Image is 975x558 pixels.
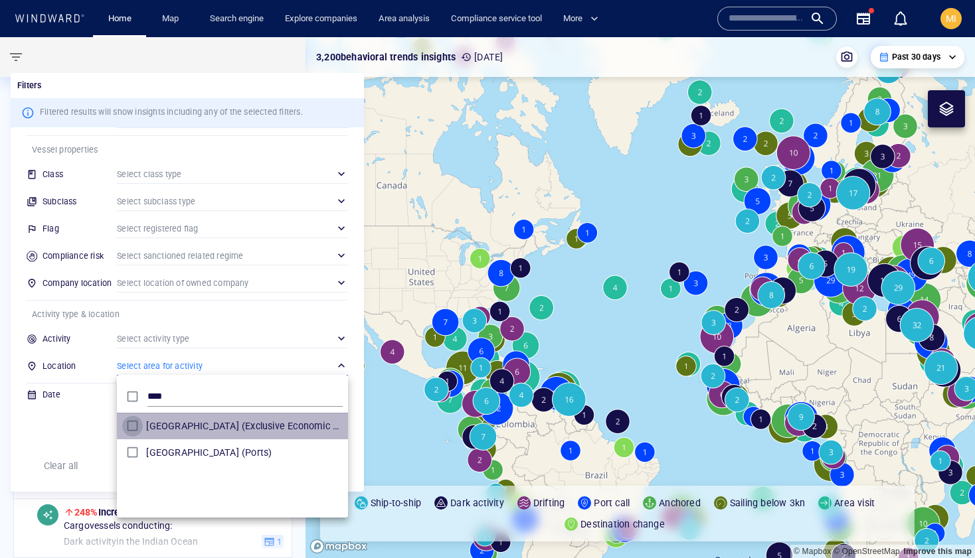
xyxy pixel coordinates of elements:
[117,413,348,512] div: grid
[146,418,343,434] span: [GEOGRAPHIC_DATA] (Exclusive Economic Zones)
[146,418,343,434] div: Venezuela (Exclusive Economic Zones)
[146,445,343,460] div: Venezia (Ports)
[919,498,965,548] iframe: Chat
[146,445,343,460] span: [GEOGRAPHIC_DATA] (Ports)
